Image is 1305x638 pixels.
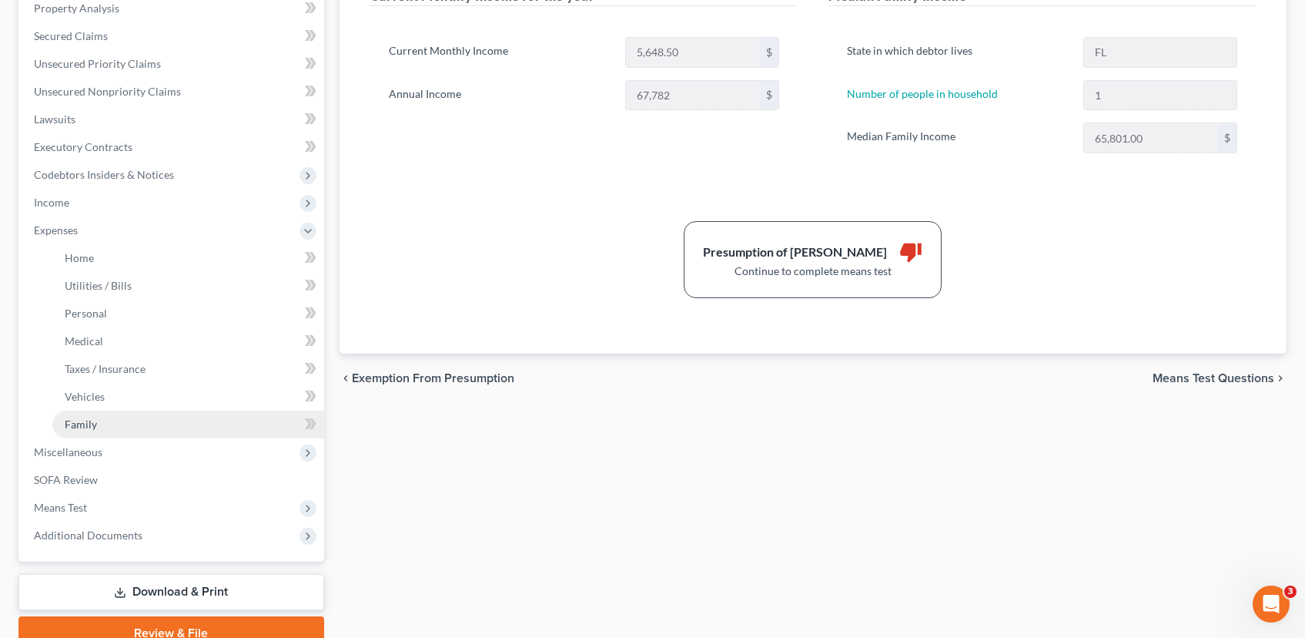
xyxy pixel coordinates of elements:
[1153,372,1287,384] button: Means Test Questions chevron_right
[340,372,514,384] button: chevron_left Exemption from Presumption
[65,334,103,348] span: Medical
[52,411,324,438] a: Family
[34,57,161,70] span: Unsecured Priority Claims
[1274,372,1287,384] i: chevron_right
[65,307,107,320] span: Personal
[18,574,324,610] a: Download & Print
[65,362,146,375] span: Taxes / Insurance
[1084,38,1236,67] input: State
[65,279,132,292] span: Utilities / Bills
[34,196,69,209] span: Income
[34,85,181,98] span: Unsecured Nonpriority Claims
[52,383,324,411] a: Vehicles
[703,243,887,261] div: Presumption of [PERSON_NAME]
[34,29,108,42] span: Secured Claims
[703,264,922,279] div: Continue to complete means test
[1153,372,1274,384] span: Means Test Questions
[34,501,87,514] span: Means Test
[22,78,324,106] a: Unsecured Nonpriority Claims
[839,37,1076,68] label: State in which debtor lives
[22,133,324,161] a: Executory Contracts
[760,38,778,67] div: $
[340,372,352,384] i: chevron_left
[22,50,324,78] a: Unsecured Priority Claims
[381,37,617,68] label: Current Monthly Income
[34,140,132,153] span: Executory Contracts
[52,272,324,300] a: Utilities / Bills
[760,81,778,110] div: $
[381,80,617,111] label: Annual Income
[34,473,98,486] span: SOFA Review
[34,445,102,458] span: Miscellaneous
[899,240,922,264] i: thumb_down
[34,223,78,237] span: Expenses
[1253,586,1290,623] iframe: Intercom live chat
[1284,586,1297,598] span: 3
[34,2,119,15] span: Property Analysis
[52,327,324,355] a: Medical
[1218,123,1236,153] div: $
[52,244,324,272] a: Home
[34,529,142,542] span: Additional Documents
[839,123,1076,153] label: Median Family Income
[847,87,998,100] a: Number of people in household
[1084,123,1218,153] input: 0.00
[65,251,94,264] span: Home
[1084,81,1236,110] input: --
[65,418,97,431] span: Family
[52,355,324,383] a: Taxes / Insurance
[626,81,760,110] input: 0.00
[626,38,760,67] input: 0.00
[65,390,105,403] span: Vehicles
[34,112,75,126] span: Lawsuits
[352,372,514,384] span: Exemption from Presumption
[22,466,324,494] a: SOFA Review
[22,22,324,50] a: Secured Claims
[22,106,324,133] a: Lawsuits
[52,300,324,327] a: Personal
[34,168,174,181] span: Codebtors Insiders & Notices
